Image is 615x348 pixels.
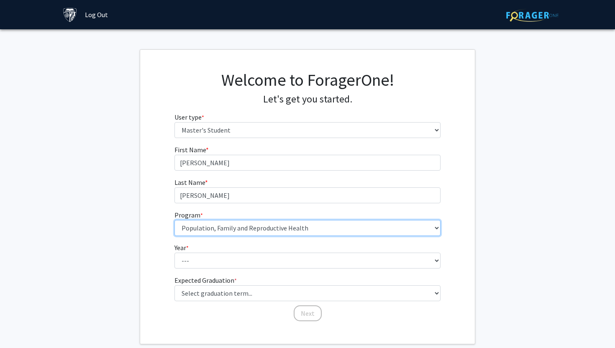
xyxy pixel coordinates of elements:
[174,178,205,187] span: Last Name
[174,146,206,154] span: First Name
[63,8,77,22] img: Johns Hopkins University Logo
[174,112,204,122] label: User type
[174,70,441,90] h1: Welcome to ForagerOne!
[174,210,203,220] label: Program
[174,243,189,253] label: Year
[6,310,36,342] iframe: Chat
[174,93,441,105] h4: Let's get you started.
[506,9,559,22] img: ForagerOne Logo
[174,275,237,285] label: Expected Graduation
[294,305,322,321] button: Next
